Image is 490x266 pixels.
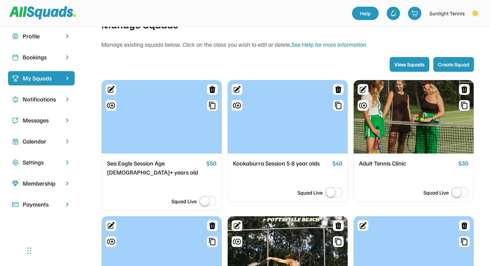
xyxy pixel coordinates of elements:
div: Settings [23,158,60,167]
img: Icon%20copy%205.svg [12,117,19,124]
div: Membership [23,179,60,188]
div: My Squads [23,74,60,83]
div: $50 [206,159,216,168]
img: chevron-right.svg [64,138,71,145]
img: chevron-right.svg [64,159,71,166]
div: Kookaburra Session 5-8 year olds [233,159,330,168]
img: bell-03%20%281%29.svg [390,10,397,17]
img: chevron-right.svg [64,117,71,123]
img: chevron-right.svg [64,201,71,208]
img: Icon%20copy%208.svg [12,180,19,187]
div: Messages [23,116,60,125]
img: chevron-right.svg [64,96,71,102]
img: chevron-right.svg [64,33,71,39]
img: Icon%20%2823%29.svg [12,75,19,82]
img: chevron-right.svg [64,180,71,187]
div: Manage existing squads below. Click on the class you wish to edit or delete. [101,40,474,49]
img: Icon%20copy%202.svg [12,54,19,61]
div: Payments [23,200,60,209]
img: chevron-right.svg [64,54,71,60]
div: $40 [332,159,342,168]
button: Create Squad [433,57,474,72]
div: Adult Tennis Clinic [359,159,456,168]
img: shopping-cart-01%20%281%29.svg [411,10,418,17]
img: user-circle.svg [12,33,19,40]
div: Calendar [23,137,60,146]
img: Icon%20copy%204.svg [12,96,19,103]
img: Icon%20copy%207.svg [12,138,19,145]
a: Help [352,7,379,20]
a: See Help for more information [291,41,366,48]
button: View Squads [390,57,429,72]
div: Sunlight Tennis [429,9,465,17]
div: Profile [23,32,60,41]
div: Squad Live [297,189,323,197]
div: Squad Live [423,189,449,197]
div: Squad Live [171,197,197,205]
img: chevron-right%20copy%203.svg [64,75,71,81]
div: Sea Eagle Session Age [DEMOGRAPHIC_DATA]+ years old [107,159,204,177]
div: Notifications [23,95,60,104]
div: Bookings [23,53,60,62]
div: $30 [458,159,468,168]
img: Squad%20Logo.svg [9,6,76,19]
img: Icon%20%2815%29.svg [12,201,19,208]
img: Sunlight%20tennis%20logo.png [469,7,482,20]
img: Icon%20copy%2016.svg [12,159,19,166]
